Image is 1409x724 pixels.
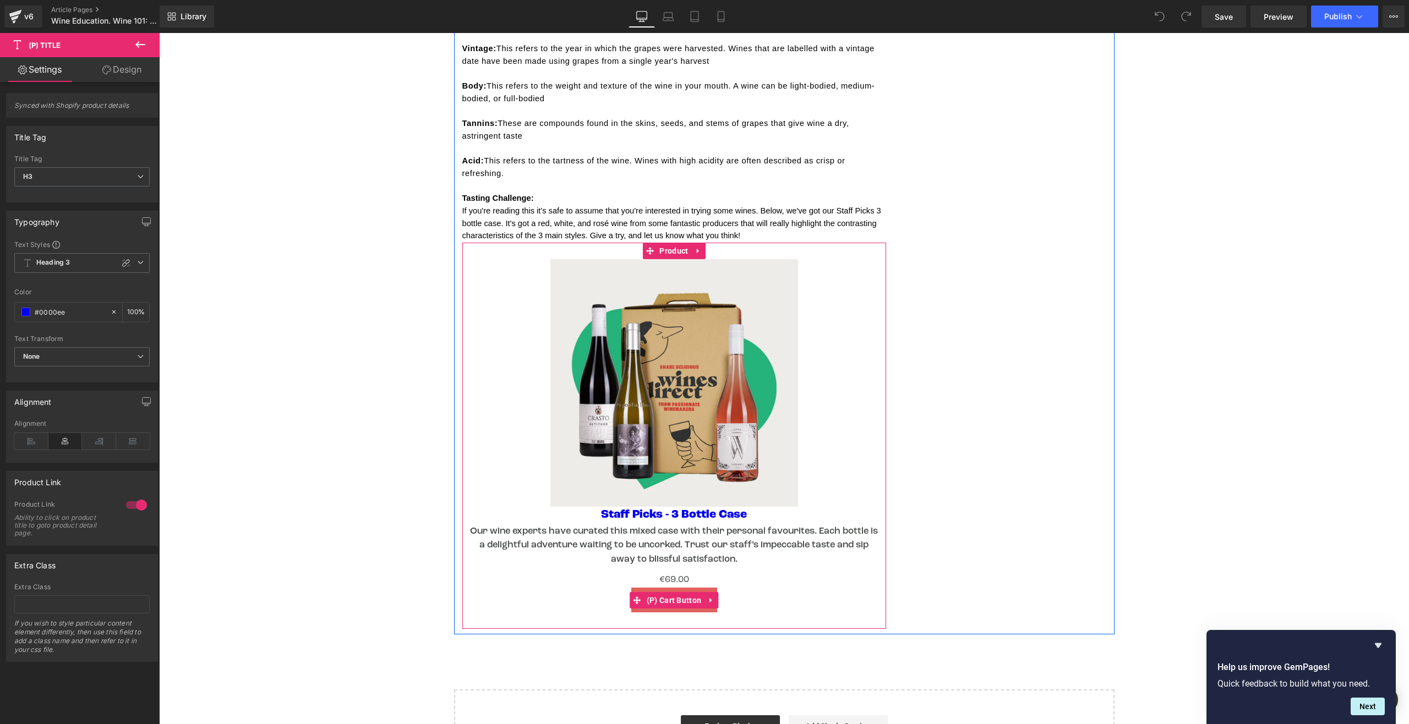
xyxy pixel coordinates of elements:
[14,619,150,661] div: If you wish to style particular content element differently, then use this field to add a class n...
[14,514,113,537] div: Ability to click on product title to goto product detail page.
[532,210,547,226] a: Expand / Collapse
[14,583,150,591] div: Extra Class
[4,6,42,28] a: v6
[303,173,724,207] span: If you're reading this it's safe to assume that you're interested in trying some wines. Below, we...
[708,6,734,28] a: Mobile
[1217,661,1385,674] h2: Help us improve GemPages!
[14,127,47,142] div: Title Tag
[1175,6,1197,28] button: Redo
[303,123,689,145] span: This refers to the tartness of the wine. Wines with high acidity are often described as crisp or ...
[303,48,328,57] span: Body:
[522,682,621,704] a: Explore Blocks
[14,288,150,296] div: Color
[14,101,150,117] span: Synced with Shopify product details
[1324,12,1352,21] span: Publish
[1161,647,1233,674] button: Open Wishlist Details
[1149,6,1171,28] button: Undo
[14,335,150,343] div: Text Transform
[485,559,545,575] span: (P) Cart Button
[303,11,718,32] span: This refers to the year in which the grapes were harvested. Wines that are labelled with a vintag...
[23,352,40,360] b: None
[29,41,61,50] span: (P) Title
[545,559,559,575] a: Expand / Collapse
[472,555,558,579] button: Add To Cart
[1383,6,1405,28] button: More
[14,500,115,512] div: Product Link
[500,540,530,553] span: €69.00
[1250,6,1307,28] a: Preview
[303,86,339,95] span: Tannins:
[14,471,61,487] div: Product Link
[123,303,149,322] div: %
[14,555,56,570] div: Extra Class
[1215,11,1233,23] span: Save
[14,391,52,407] div: Alignment
[391,226,639,474] img: Staff Picks - 3 Bottle Case
[1351,698,1385,715] button: Next question
[681,6,708,28] a: Tablet
[303,123,325,132] span: Acid:
[1180,657,1225,665] span: My Wishlist
[14,211,59,227] div: Typography
[36,258,70,267] b: Heading 3
[14,155,150,163] div: Title Tag
[1372,639,1385,652] button: Hide survey
[1264,11,1293,23] span: Preview
[181,12,206,21] span: Library
[303,161,375,169] span: Tasting Challenge:
[629,6,655,28] a: Desktop
[1217,639,1385,715] div: Help us improve GemPages!
[23,172,32,180] b: H3
[303,86,693,107] span: These are compounds found in the skins, seeds, and stems of grapes that give wine a dry, astringe...
[1217,678,1385,689] p: Quick feedback to build what you need.
[303,48,716,70] span: This refers to the weight and texture of the wine in your mouth. A wine can be light-bodied, medi...
[630,682,729,704] a: Add Single Section
[35,306,105,318] input: Color
[22,9,36,24] div: v6
[82,57,162,82] a: Design
[51,17,157,25] span: Wine Education. Wine 101: The Basics!
[309,491,722,533] p: Our wine experts have curated this mixed case with their personal favourites. Each bottle is a de...
[14,420,150,427] div: Alignment
[303,11,337,20] span: Vintage:
[51,6,178,14] a: Article Pages
[498,210,532,226] span: Product
[14,240,150,249] div: Text Styles
[655,6,681,28] a: Laptop
[160,6,214,28] a: New Library
[442,475,588,489] a: Staff Picks - 3 Bottle Case
[1311,6,1378,28] button: Publish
